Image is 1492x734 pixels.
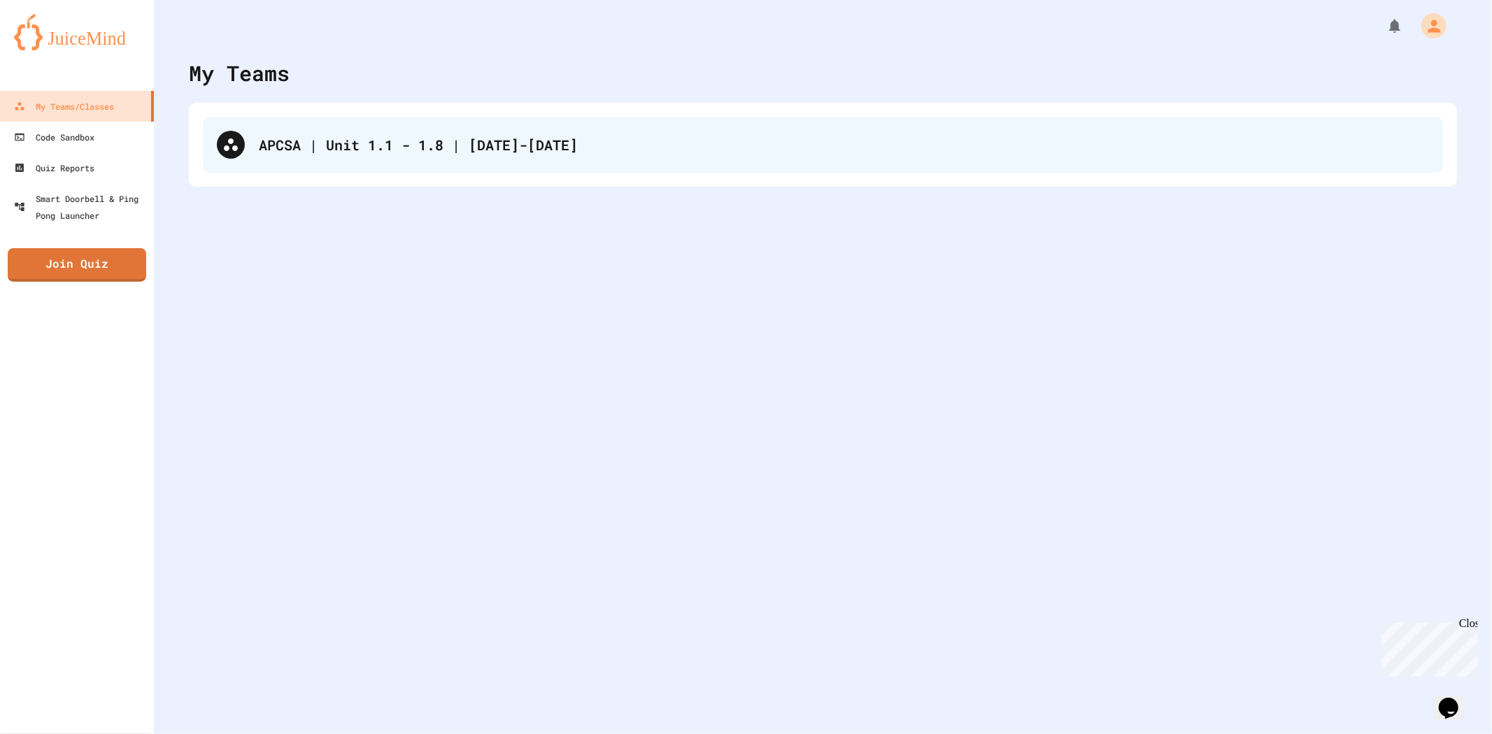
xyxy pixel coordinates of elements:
div: Quiz Reports [14,159,94,176]
div: Smart Doorbell & Ping Pong Launcher [14,190,148,224]
iframe: chat widget [1433,678,1478,720]
a: Join Quiz [8,248,146,282]
div: My Teams/Classes [14,98,114,115]
div: My Account [1407,10,1450,42]
div: Code Sandbox [14,129,94,145]
div: My Notifications [1360,14,1407,38]
img: logo-orange.svg [14,14,140,50]
iframe: chat widget [1376,617,1478,677]
div: My Teams [189,57,290,89]
div: APCSA | Unit 1.1 - 1.8 | [DATE]-[DATE] [259,134,1429,155]
div: APCSA | Unit 1.1 - 1.8 | [DATE]-[DATE] [203,117,1443,173]
div: Chat with us now!Close [6,6,97,89]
